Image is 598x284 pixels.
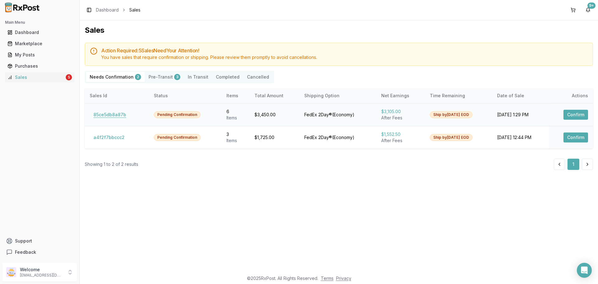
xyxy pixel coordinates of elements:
button: Confirm [563,110,588,120]
button: Pre-Transit [145,72,184,82]
div: Item s [226,137,244,144]
h1: Sales [85,25,593,35]
div: 6 [226,108,244,115]
img: User avatar [6,267,16,277]
a: Marketplace [5,38,74,49]
div: $1,552.50 [381,131,420,137]
button: Dashboard [2,27,77,37]
img: RxPost Logo [2,2,42,12]
a: Dashboard [5,27,74,38]
div: 3 [226,131,244,137]
div: FedEx 2Day® ( Economy ) [304,112,371,118]
div: Purchases [7,63,72,69]
p: Welcome [20,267,63,273]
span: Sales [129,7,140,13]
button: a4f2f7bbccc2 [90,132,128,142]
div: Sales [7,74,64,80]
th: Net Earnings [376,88,425,103]
div: 3 [174,74,180,80]
p: [EMAIL_ADDRESS][DOMAIN_NAME] [20,273,63,278]
div: My Posts [7,52,72,58]
div: Dashboard [7,29,72,36]
div: Item s [226,115,244,121]
div: After Fees [381,115,420,121]
div: $3,105.00 [381,108,420,115]
a: Sales5 [5,72,74,83]
div: Pending Confirmation [154,111,201,118]
a: Privacy [336,276,351,281]
div: [DATE] 12:44 PM [497,134,544,141]
button: Cancelled [243,72,273,82]
a: Dashboard [96,7,119,13]
th: Status [149,88,221,103]
div: [DATE] 1:29 PM [497,112,544,118]
h2: Main Menu [5,20,74,25]
button: Purchases [2,61,77,71]
th: Items [221,88,249,103]
a: My Posts [5,49,74,60]
div: 2 [135,74,141,80]
div: You have sales that require confirmation or shipping. Please review them promptly to avoid cancel... [101,54,588,60]
button: Needs Confirmation [86,72,145,82]
div: Ship by [DATE] EOD [430,111,472,118]
nav: breadcrumb [96,7,140,13]
button: Completed [212,72,243,82]
div: Ship by [DATE] EOD [430,134,472,141]
div: 9+ [587,2,596,9]
button: 1 [567,159,579,170]
div: FedEx 2Day® ( Economy ) [304,134,371,141]
div: Pending Confirmation [154,134,201,141]
div: $3,450.00 [254,112,294,118]
div: 5 [66,74,72,80]
button: Confirm [563,132,588,142]
button: 85ce5db8a87b [90,110,130,120]
span: Feedback [15,249,36,255]
th: Sales Id [85,88,149,103]
th: Total Amount [249,88,299,103]
div: Showing 1 to 2 of 2 results [85,161,138,167]
button: My Posts [2,50,77,60]
button: Sales5 [2,72,77,82]
div: After Fees [381,137,420,144]
div: $1,725.00 [254,134,294,141]
button: Support [2,235,77,247]
h5: Action Required: 5 Sale s Need Your Attention! [101,48,588,53]
button: In Transit [184,72,212,82]
a: Purchases [5,60,74,72]
button: Marketplace [2,39,77,49]
th: Time Remaining [425,88,492,103]
div: Open Intercom Messenger [577,263,592,278]
th: Date of Sale [492,88,549,103]
button: 9+ [583,5,593,15]
div: Marketplace [7,41,72,47]
button: Feedback [2,247,77,258]
a: Terms [321,276,334,281]
th: Actions [549,88,593,103]
th: Shipping Option [299,88,376,103]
